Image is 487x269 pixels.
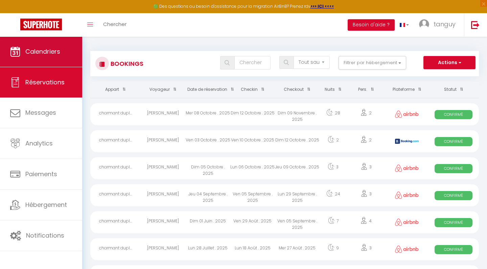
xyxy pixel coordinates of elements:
[25,47,60,56] span: Calendriers
[419,19,429,29] img: ...
[230,81,275,98] th: Sort by checkin
[434,20,456,28] span: tanguy
[25,200,67,209] span: Hébergement
[25,108,56,117] span: Messages
[109,56,143,71] h3: Bookings
[347,81,386,98] th: Sort by people
[25,139,53,147] span: Analytics
[471,21,480,29] img: logout
[275,81,320,98] th: Sort by checkout
[234,56,271,70] input: Chercher
[98,13,132,37] a: Chercher
[103,21,126,28] span: Chercher
[386,81,428,98] th: Sort by channel
[25,170,57,178] span: Paiements
[414,13,464,37] a: ... tanguy
[90,81,141,98] th: Sort by rentals
[20,19,62,30] img: Super Booking
[339,56,406,70] button: Filtrer par hébergement
[141,81,185,98] th: Sort by guest
[310,3,334,9] a: >>> ICI <<<<
[26,231,64,240] span: Notifications
[25,78,65,86] span: Réservations
[320,81,347,98] th: Sort by nights
[348,19,395,31] button: Besoin d'aide ?
[428,81,479,98] th: Sort by status
[423,56,476,70] button: Actions
[186,81,230,98] th: Sort by booking date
